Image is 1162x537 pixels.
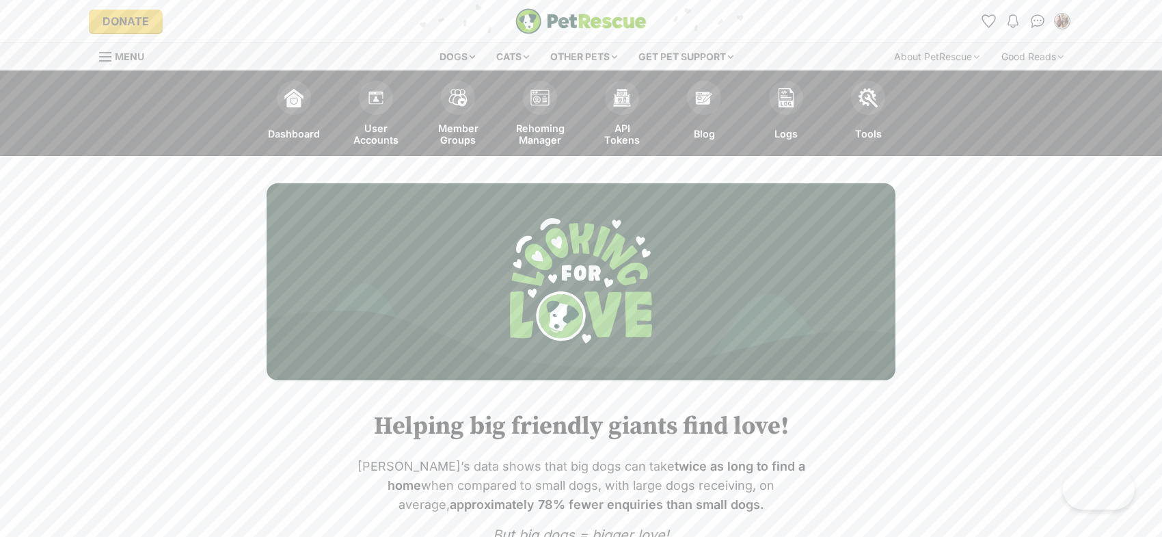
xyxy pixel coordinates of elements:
[694,88,714,107] img: blogs-icon-e71fceff818bbaa76155c998696f2ea9b8fc06abc828b24f45ee82a475c2fd99.svg
[745,74,827,156] a: Logs
[284,88,303,107] img: dashboard-icon-eb2f2d2d3e046f16d808141f083e7271f6b2e854fb5c12c21221c1fb7104beca.svg
[335,74,417,156] a: User Accounts
[515,8,647,34] a: PetRescue
[448,89,468,107] img: team-members-icon-5396bd8760b3fe7c0b43da4ab00e1e3bb1a5d9ba89233759b79545d2d3fc5d0d.svg
[487,43,539,70] div: Cats
[99,43,154,68] a: Menu
[351,413,811,441] h1: Helping big friendly giants find love!
[253,74,335,156] a: Dashboard
[450,497,764,512] strong: approximately 78% fewer enquiries than small dogs.
[510,218,652,343] img: Looking for love
[530,90,550,106] img: group-profile-icon-3fa3cf56718a62981997c0bc7e787c4b2cf8bcc04b72c1350f741eb67cf2f40e.svg
[1002,10,1024,32] button: Notifications
[992,43,1073,70] div: Good Reads
[1055,14,1069,28] img: alesha saliba profile pic
[629,43,743,70] div: Get pet support
[515,8,647,34] img: logo-e224e6f780fb5917bec1dbf3a21bbac754714ae5b6737aabdf751b685950b380.svg
[499,74,581,156] a: Rehoming Manager
[581,74,663,156] a: API Tokens
[434,122,482,146] span: Member Groups
[663,74,745,156] a: Blog
[1051,10,1073,32] button: My account
[884,43,989,70] div: About PetRescue
[977,10,999,32] a: Favourites
[268,122,320,146] span: Dashboard
[516,122,565,146] span: Rehoming Manager
[89,10,163,33] a: Donate
[541,43,627,70] div: Other pets
[1063,469,1135,510] iframe: Help Scout Beacon - Open
[694,122,715,146] span: Blog
[977,10,1073,32] ul: Account quick links
[351,457,811,514] p: [PERSON_NAME]’s data shows that big dogs can take when compared to small dogs, with large dogs re...
[859,88,878,107] img: tools-icon-677f8b7d46040df57c17cb185196fc8e01b2b03676c49af7ba82c462532e62ee.svg
[855,122,882,146] span: Tools
[366,88,386,107] img: members-icon-d6bcda0bfb97e5ba05b48644448dc2971f67d37433e5abca221da40c41542bd5.svg
[776,88,796,107] img: logs-icon-5bf4c29380941ae54b88474b1138927238aebebbc450bc62c8517511492d5a22.svg
[1027,10,1049,32] a: Conversations
[115,51,144,62] span: Menu
[827,74,909,156] a: Tools
[612,88,632,107] img: api-icon-849e3a9e6f871e3acf1f60245d25b4cd0aad652aa5f5372336901a6a67317bd8.svg
[774,122,798,146] span: Logs
[1008,14,1018,28] img: notifications-46538b983faf8c2785f20acdc204bb7945ddae34d4c08c2a6579f10ce5e182be.svg
[352,122,400,146] span: User Accounts
[1031,14,1045,28] img: chat-41dd97257d64d25036548639549fe6c8038ab92f7586957e7f3b1b290dea8141.svg
[417,74,499,156] a: Member Groups
[430,43,485,70] div: Dogs
[598,122,646,146] span: API Tokens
